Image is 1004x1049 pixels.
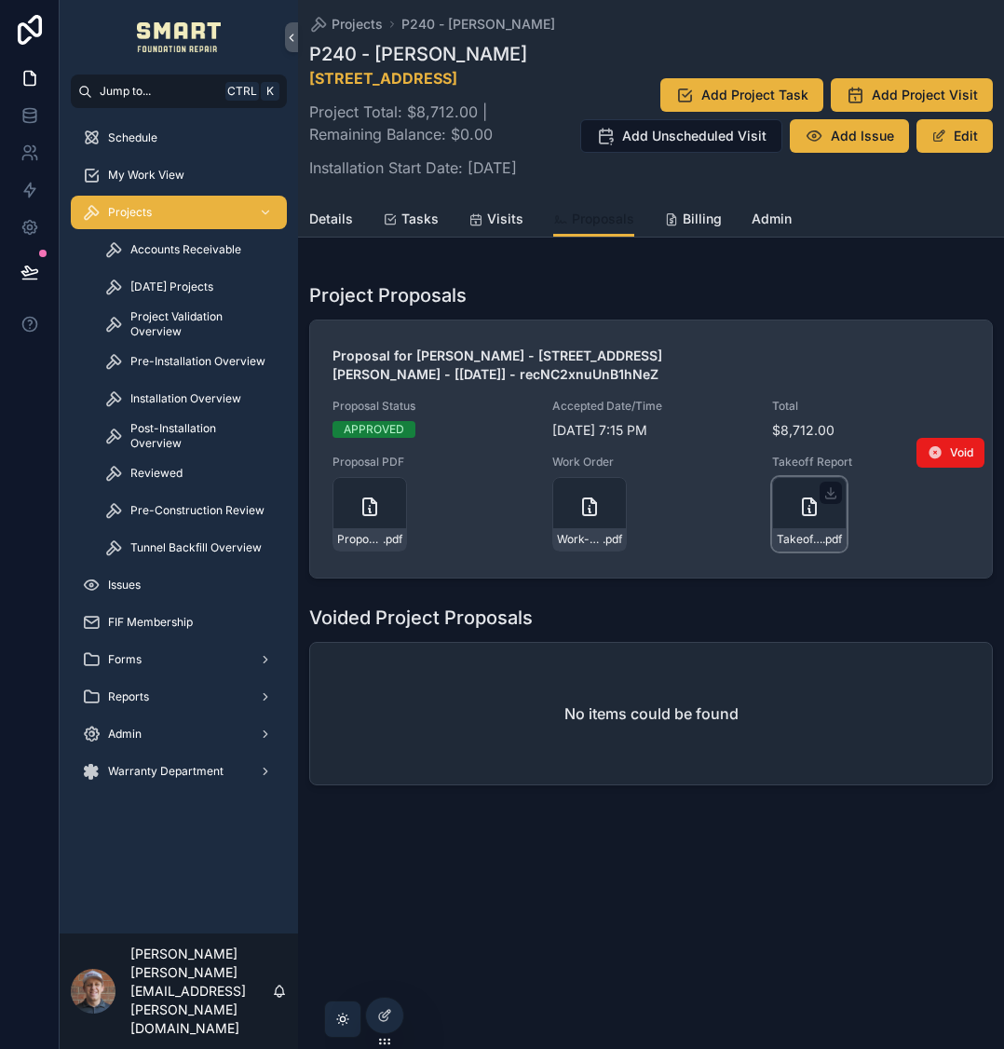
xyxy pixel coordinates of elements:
[950,445,973,460] span: Void
[130,242,241,257] span: Accounts Receivable
[130,421,268,451] span: Post-Installation Overview
[552,421,750,440] span: [DATE] 7:15 PM
[71,568,287,602] a: Issues
[108,764,224,779] span: Warranty Department
[71,121,287,155] a: Schedule
[772,455,970,470] span: Takeoff Report
[557,532,603,547] span: Work-Order---hybrid-pier
[383,532,402,547] span: .pdf
[108,615,193,630] span: FIF Membership
[332,399,530,414] span: Proposal Status
[831,78,993,112] button: Add Project Visit
[137,22,222,52] img: App logo
[401,210,439,228] span: Tasks
[822,532,842,547] span: .pdf
[660,78,823,112] button: Add Project Task
[309,282,467,308] h1: Project Proposals
[93,456,287,490] a: Reviewed
[108,652,142,667] span: Forms
[93,233,287,266] a: Accounts Receivable
[337,532,383,547] span: Proposal-for-[PERSON_NAME]---1721-WHITEOAK-DR-GARLAND---[[DATE]]---recNC2xnuUnB1hNeZ
[130,391,241,406] span: Installation Overview
[130,279,213,294] span: [DATE] Projects
[93,382,287,416] a: Installation Overview
[93,270,287,304] a: [DATE] Projects
[572,210,634,228] span: Proposals
[93,531,287,565] a: Tunnel Backfill Overview
[309,202,353,239] a: Details
[71,755,287,788] a: Warranty Department
[108,205,152,220] span: Projects
[309,605,533,631] h1: Voided Project Proposals
[309,41,528,67] h1: P240 - [PERSON_NAME]
[332,15,383,34] span: Projects
[71,680,287,714] a: Reports
[71,196,287,229] a: Projects
[772,399,970,414] span: Total
[752,210,792,228] span: Admin
[552,455,750,470] span: Work Order
[93,307,287,341] a: Project Validation Overview
[108,689,149,704] span: Reports
[332,347,662,382] strong: Proposal for [PERSON_NAME] - [STREET_ADDRESS][PERSON_NAME] - [[DATE]] - recNC2xnuUnB1hNeZ
[872,86,978,104] span: Add Project Visit
[310,320,992,578] a: Proposal for [PERSON_NAME] - [STREET_ADDRESS][PERSON_NAME] - [[DATE]] - recNC2xnuUnB1hNeZProposal...
[564,702,739,725] h2: No items could be found
[108,578,141,593] span: Issues
[93,419,287,453] a: Post-Installation Overview
[130,466,183,481] span: Reviewed
[130,540,262,555] span: Tunnel Backfill Overview
[344,421,404,438] div: APPROVED
[752,202,792,239] a: Admin
[701,86,808,104] span: Add Project Task
[108,727,142,742] span: Admin
[108,130,157,145] span: Schedule
[71,643,287,676] a: Forms
[332,477,407,552] a: Proposal-for-[PERSON_NAME]---1721-WHITEOAK-DR-GARLAND---[[DATE]]---recNC2xnuUnB1hNeZ.pdf
[309,157,528,179] p: Installation Start Date: [DATE]
[108,168,184,183] span: My Work View
[401,15,555,34] a: P240 - [PERSON_NAME]
[383,202,439,239] a: Tasks
[71,606,287,639] a: FIF Membership
[468,202,523,239] a: Visits
[487,210,523,228] span: Visits
[553,202,634,238] a: Proposals
[93,494,287,527] a: Pre-Construction Review
[664,202,722,239] a: Billing
[309,15,383,34] a: Projects
[831,127,894,145] span: Add Issue
[580,119,782,153] button: Add Unscheduled Visit
[916,119,993,153] button: Edit
[332,455,530,470] span: Proposal PDF
[71,75,287,108] button: Jump to...CtrlK
[309,69,457,88] a: [STREET_ADDRESS]
[71,158,287,192] a: My Work View
[309,210,353,228] span: Details
[130,309,268,339] span: Project Validation Overview
[772,421,970,440] span: $8,712.00
[263,84,278,99] span: K
[683,210,722,228] span: Billing
[60,108,298,812] div: scrollable content
[130,354,265,369] span: Pre-Installation Overview
[130,945,272,1038] p: [PERSON_NAME] [PERSON_NAME][EMAIL_ADDRESS][PERSON_NAME][DOMAIN_NAME]
[552,399,750,414] span: Accepted Date/Time
[71,717,287,751] a: Admin
[93,345,287,378] a: Pre-Installation Overview
[622,127,767,145] span: Add Unscheduled Visit
[777,532,822,547] span: Takeoff-Report---hybrid-pier
[309,101,528,145] p: Project Total: $8,712.00 | Remaining Balance: $0.00
[916,438,984,468] button: Void
[130,503,265,518] span: Pre-Construction Review
[603,532,622,547] span: .pdf
[225,82,259,101] span: Ctrl
[100,84,218,99] span: Jump to...
[790,119,909,153] button: Add Issue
